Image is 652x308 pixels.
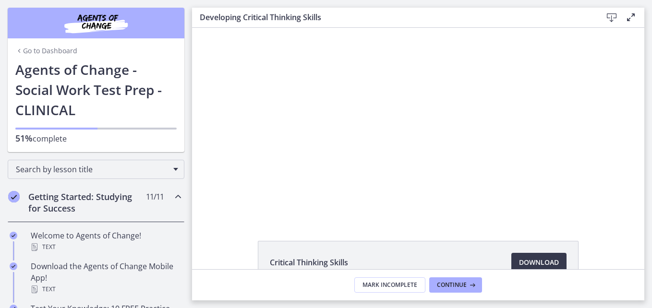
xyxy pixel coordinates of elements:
[31,284,181,295] div: Text
[38,12,154,35] img: Agents of Change
[519,257,559,268] span: Download
[429,277,482,293] button: Continue
[511,253,567,272] a: Download
[10,262,17,270] i: Completed
[192,28,644,219] iframe: Video Lesson
[15,132,33,144] span: 51%
[28,191,145,214] h2: Getting Started: Studying for Success
[16,164,169,175] span: Search by lesson title
[146,191,164,202] span: 11 / 11
[15,46,77,56] a: Go to Dashboard
[362,281,417,289] span: Mark Incomplete
[31,241,181,253] div: Text
[270,257,348,268] span: Critical Thinking Skills
[8,191,20,202] i: Completed
[15,59,177,120] h1: Agents of Change - Social Work Test Prep - CLINICAL
[31,230,181,253] div: Welcome to Agents of Change!
[437,281,467,289] span: Continue
[10,232,17,239] i: Completed
[8,160,184,179] div: Search by lesson title
[15,132,177,144] p: complete
[200,12,587,23] h3: Developing Critical Thinking Skills
[31,261,181,295] div: Download the Agents of Change Mobile App!
[354,277,425,293] button: Mark Incomplete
